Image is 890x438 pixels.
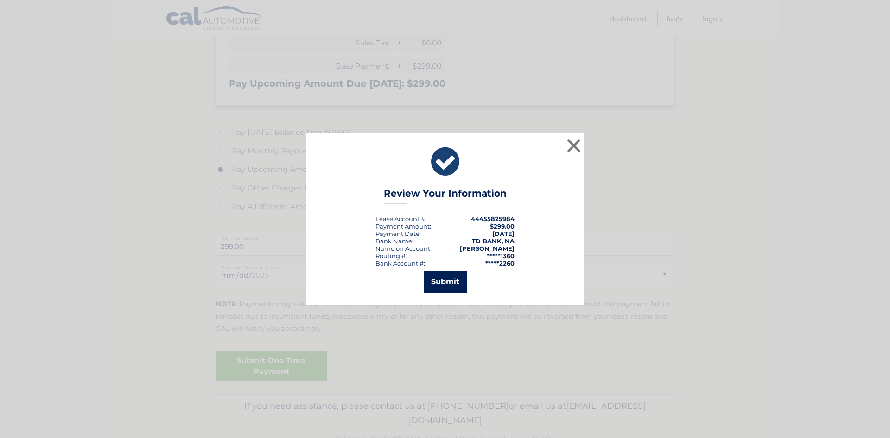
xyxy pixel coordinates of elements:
[375,230,421,237] div: :
[375,260,425,267] div: Bank Account #:
[375,230,420,237] span: Payment Date
[460,245,515,252] strong: [PERSON_NAME]
[471,215,515,222] strong: 44455825984
[375,237,413,245] div: Bank Name:
[472,237,515,245] strong: TD BANK, NA
[565,136,583,155] button: ×
[492,230,515,237] span: [DATE]
[375,252,407,260] div: Routing #:
[375,245,432,252] div: Name on Account:
[375,222,431,230] div: Payment Amount:
[375,215,426,222] div: Lease Account #:
[384,188,507,204] h3: Review Your Information
[424,271,467,293] button: Submit
[490,222,515,230] span: $299.00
